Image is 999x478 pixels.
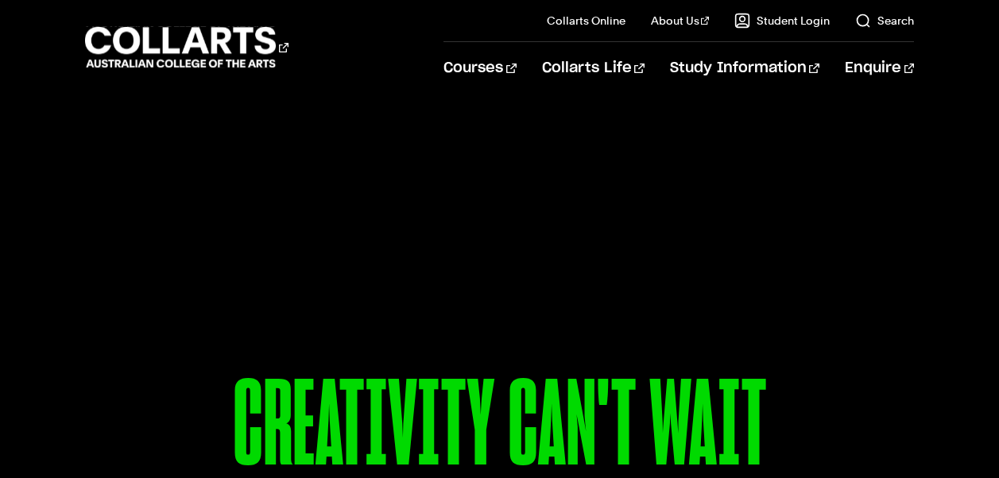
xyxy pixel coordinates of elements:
[443,42,516,94] a: Courses
[85,25,288,70] div: Go to homepage
[845,42,914,94] a: Enquire
[670,42,819,94] a: Study Information
[547,13,625,29] a: Collarts Online
[542,42,645,94] a: Collarts Life
[855,13,914,29] a: Search
[734,13,830,29] a: Student Login
[651,13,710,29] a: About Us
